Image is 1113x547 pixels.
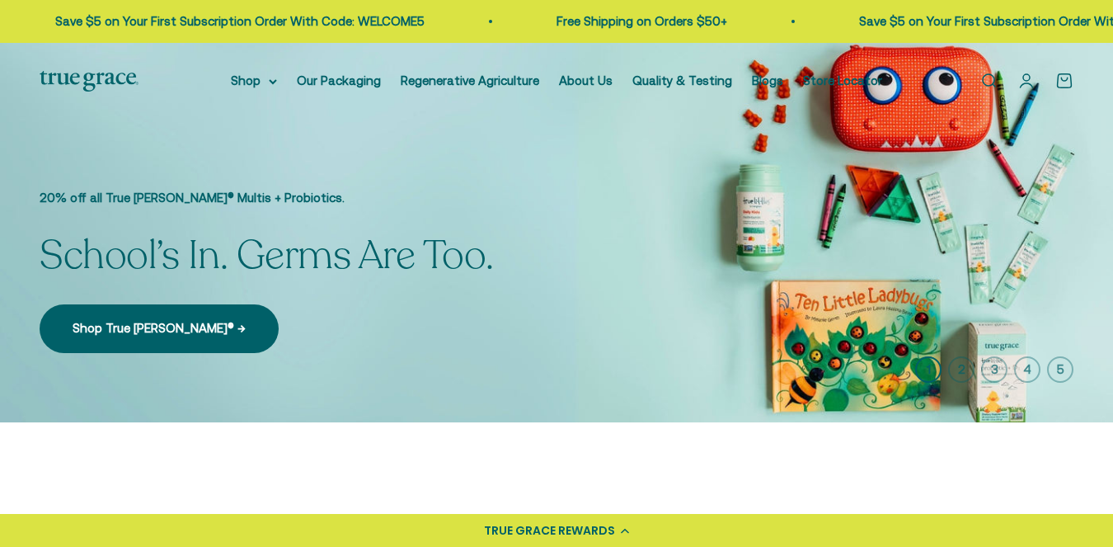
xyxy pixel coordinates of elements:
p: 20% off all True [PERSON_NAME]® Multis + Probiotics. [40,188,493,208]
a: Regenerative Agriculture [401,73,539,87]
button: 4 [1014,356,1040,383]
a: Our Packaging [297,73,381,87]
a: Blogs [752,73,783,87]
p: Save $5 on Your First Subscription Order With Code: WELCOME5 [54,12,424,31]
split-lines: True favorites, all in one place. [40,471,450,516]
split-lines: School’s In. Germs Are Too. [40,229,493,282]
button: 2 [948,356,974,383]
div: TRUE GRACE REWARDS [484,522,615,540]
summary: Shop [231,71,277,91]
a: Store Locator [803,73,882,87]
button: 1 [915,356,942,383]
a: Free Shipping on Orders $50+ [556,14,726,28]
button: 3 [981,356,1007,383]
a: About Us [559,73,613,87]
a: Shop True [PERSON_NAME]® → [40,304,279,352]
button: 5 [1047,356,1073,383]
a: Quality & Testing [632,73,732,87]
